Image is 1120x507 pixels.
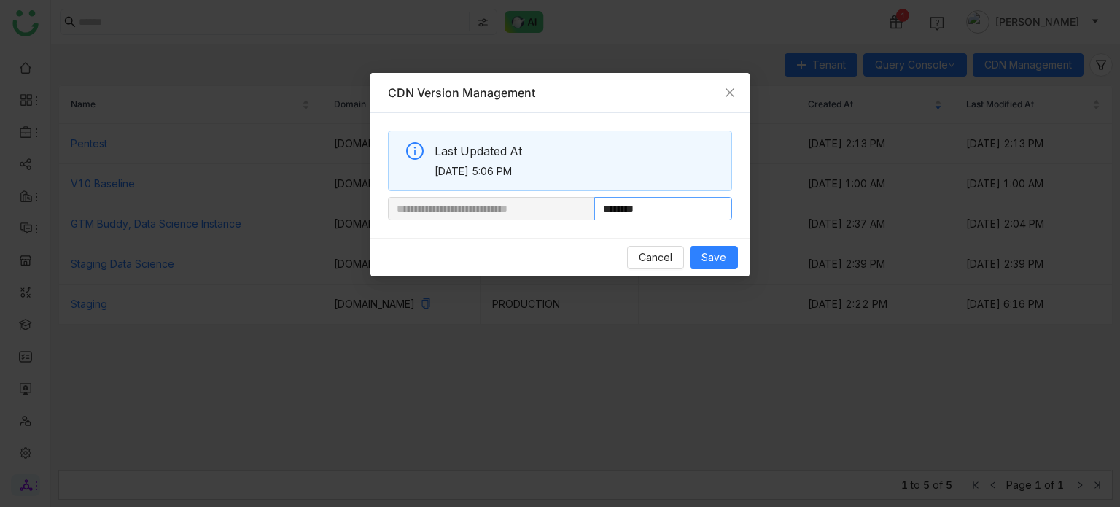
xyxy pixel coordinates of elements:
[701,249,726,266] span: Save
[388,85,732,101] div: CDN Version Management
[435,142,720,160] span: Last Updated At
[690,246,738,269] button: Save
[710,73,750,112] button: Close
[639,249,672,266] span: Cancel
[435,163,720,179] span: [DATE] 5:06 PM
[627,246,684,269] button: Cancel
